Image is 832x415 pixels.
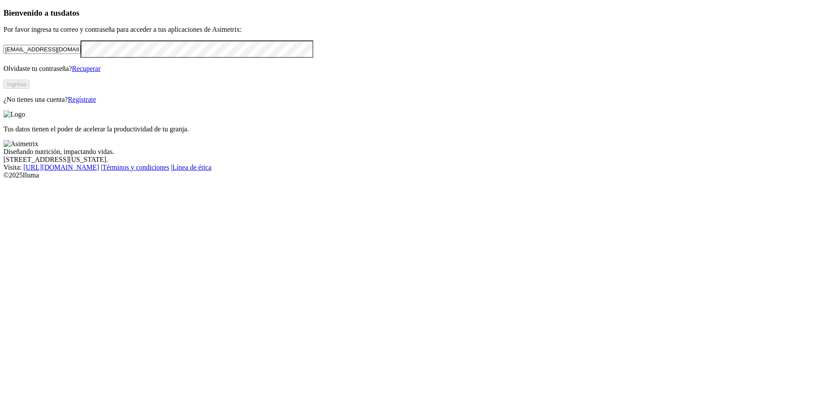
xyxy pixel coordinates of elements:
[68,96,96,103] a: Regístrate
[3,65,829,73] p: Olvidaste tu contraseña?
[3,110,25,118] img: Logo
[3,156,829,164] div: [STREET_ADDRESS][US_STATE].
[72,65,101,72] a: Recuperar
[3,26,829,33] p: Por favor ingresa tu correo y contraseña para acceder a tus aplicaciones de Asimetrix:
[3,171,829,179] div: © 2025 Iluma
[3,8,829,18] h3: Bienvenido a tus
[3,140,38,148] img: Asimetrix
[3,125,829,133] p: Tus datos tienen el poder de acelerar la productividad de tu granja.
[3,164,829,171] div: Visita : | |
[172,164,211,171] a: Línea de ética
[3,45,81,54] input: Tu correo
[23,164,99,171] a: [URL][DOMAIN_NAME]
[3,148,829,156] div: Diseñando nutrición, impactando vidas.
[61,8,80,17] span: datos
[102,164,169,171] a: Términos y condiciones
[3,96,829,104] p: ¿No tienes una cuenta?
[3,80,30,89] button: Ingresa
